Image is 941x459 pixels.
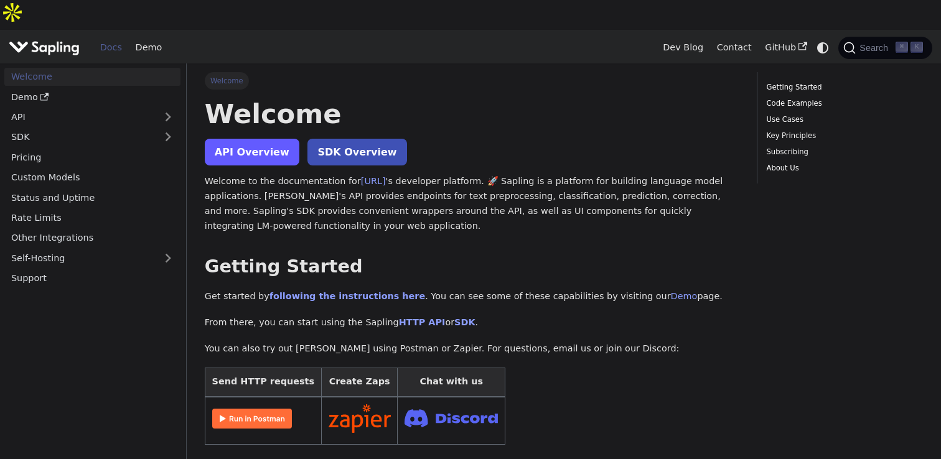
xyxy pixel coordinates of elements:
[4,148,180,166] a: Pricing
[4,169,180,187] a: Custom Models
[269,291,425,301] a: following the instructions here
[205,341,739,356] p: You can also try out [PERSON_NAME] using Postman or Zapier. For questions, email us or join our D...
[205,139,299,165] a: API Overview
[205,97,739,131] h1: Welcome
[758,38,813,57] a: GitHub
[307,139,406,165] a: SDK Overview
[767,81,919,93] a: Getting Started
[205,289,739,304] p: Get started by . You can see some of these capabilities by visiting our page.
[710,38,759,57] a: Contact
[156,108,180,126] button: Expand sidebar category 'API'
[767,98,919,109] a: Code Examples
[4,229,180,247] a: Other Integrations
[767,114,919,126] a: Use Cases
[4,68,180,86] a: Welcome
[9,39,84,57] a: Sapling.ai
[405,406,498,431] img: Join Discord
[205,256,739,278] h2: Getting Started
[4,108,156,126] a: API
[911,42,923,53] kbd: K
[767,130,919,142] a: Key Principles
[814,39,832,57] button: Switch between dark and light mode (currently system mode)
[4,269,180,287] a: Support
[361,176,386,186] a: [URL]
[129,38,169,57] a: Demo
[4,209,180,227] a: Rate Limits
[838,37,932,59] button: Search (Command+K)
[4,128,156,146] a: SDK
[205,72,249,90] span: Welcome
[4,249,180,267] a: Self-Hosting
[656,38,709,57] a: Dev Blog
[4,188,180,206] a: Status and Uptime
[205,368,321,397] th: Send HTTP requests
[399,317,446,327] a: HTTP API
[321,368,398,397] th: Create Zaps
[156,128,180,146] button: Expand sidebar category 'SDK'
[398,368,505,397] th: Chat with us
[767,162,919,174] a: About Us
[205,72,739,90] nav: Breadcrumbs
[9,39,80,57] img: Sapling.ai
[896,42,908,53] kbd: ⌘
[4,88,180,106] a: Demo
[212,409,292,429] img: Run in Postman
[856,43,896,53] span: Search
[205,174,739,233] p: Welcome to the documentation for 's developer platform. 🚀 Sapling is a platform for building lang...
[671,291,698,301] a: Demo
[454,317,475,327] a: SDK
[205,315,739,330] p: From there, you can start using the Sapling or .
[767,146,919,158] a: Subscribing
[329,404,391,433] img: Connect in Zapier
[93,38,129,57] a: Docs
